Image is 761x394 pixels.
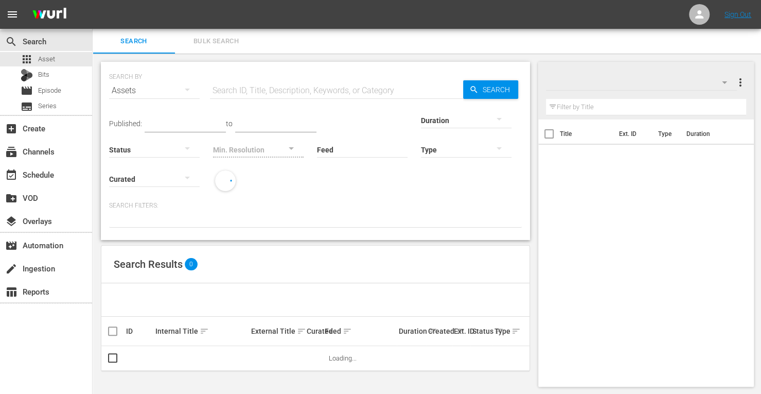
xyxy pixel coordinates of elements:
div: Type [494,325,506,337]
span: Create [5,123,17,135]
span: menu [6,8,19,21]
div: Assets [109,76,200,105]
div: Duration [398,325,424,337]
div: ID [126,327,152,335]
div: Feed [325,325,395,337]
div: External Title [251,325,303,337]
div: Internal Title [155,325,248,337]
button: more_vert [734,70,746,95]
p: Search Filters: [109,201,522,210]
span: VOD [5,192,17,204]
span: Series [21,100,33,113]
span: Loading... [328,354,356,362]
span: Episode [38,85,61,96]
span: Reports [5,286,17,298]
span: Series [38,101,57,111]
span: to [226,119,233,128]
div: Curated [307,327,322,335]
span: Schedule [5,169,17,181]
span: Search Results [114,258,183,270]
span: 0 [185,258,198,270]
div: Bits [21,69,33,81]
span: Bits [38,70,49,80]
span: sort [343,327,352,336]
img: ans4CAIJ8jUAAAAAAAAAAAAAAAAAAAAAAAAgQb4GAAAAAAAAAAAAAAAAAAAAAAAAJMjXAAAAAAAAAAAAAAAAAAAAAAAAgAT5G... [25,3,74,27]
span: Search [5,36,17,48]
span: Asset [38,54,55,64]
span: Automation [5,239,17,252]
span: sort [297,327,306,336]
button: Search [463,80,518,99]
span: more_vert [734,76,746,89]
span: sort [200,327,209,336]
span: Ingestion [5,263,17,275]
span: Bulk Search [181,36,251,47]
span: Search [99,36,169,47]
th: Title [560,119,613,148]
a: Sign Out [724,10,751,19]
span: Channels [5,146,17,158]
th: Type [651,119,680,148]
span: Overlays [5,215,17,228]
span: Published: [109,119,142,128]
span: Episode [21,84,33,97]
div: Created [428,325,451,337]
th: Ext. ID [613,119,651,148]
div: Ext. ID [454,327,469,335]
span: Asset [21,53,33,65]
div: Status [472,325,491,337]
span: Search [479,80,518,99]
th: Duration [680,119,741,148]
